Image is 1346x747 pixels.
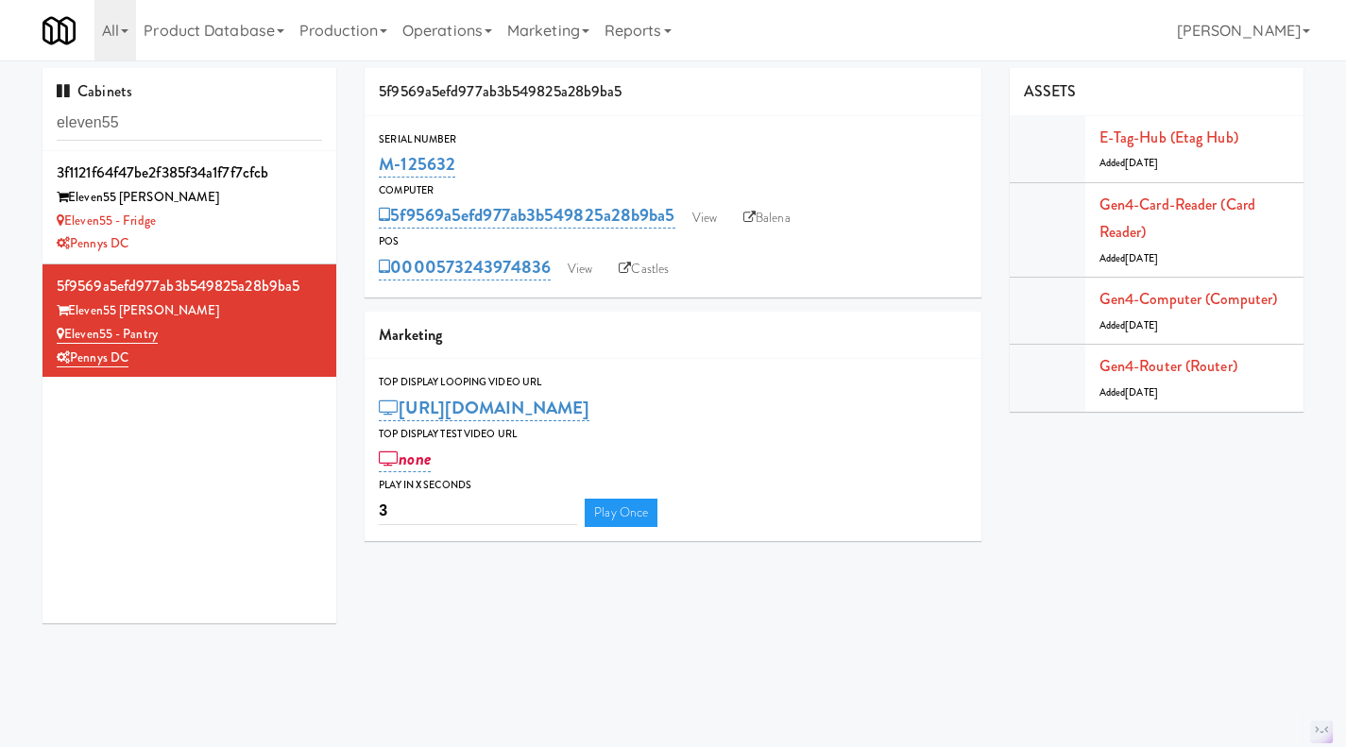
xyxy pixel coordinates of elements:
[734,204,800,232] a: Balena
[379,476,967,495] div: Play in X seconds
[585,499,657,527] a: Play Once
[379,254,551,280] a: 0000573243974836
[379,373,967,392] div: Top Display Looping Video Url
[57,186,322,210] div: Eleven55 [PERSON_NAME]
[379,232,967,251] div: POS
[1099,318,1158,332] span: Added
[1099,385,1158,399] span: Added
[57,159,322,187] div: 3f1121f64f47be2f385f34a1f7f7cfcb
[57,234,128,252] a: Pennys DC
[1099,127,1238,148] a: E-tag-hub (Etag Hub)
[43,264,336,377] li: 5f9569a5efd977ab3b549825a28b9ba5Eleven55 [PERSON_NAME] Eleven55 - PantryPennys DC
[379,181,967,200] div: Computer
[683,204,726,232] a: View
[1099,156,1158,170] span: Added
[1125,385,1158,399] span: [DATE]
[1125,156,1158,170] span: [DATE]
[57,80,132,102] span: Cabinets
[57,212,156,229] a: Eleven55 - Fridge
[57,299,322,323] div: Eleven55 [PERSON_NAME]
[57,348,128,367] a: Pennys DC
[1099,251,1158,265] span: Added
[379,202,674,229] a: 5f9569a5efd977ab3b549825a28b9ba5
[379,130,967,149] div: Serial Number
[365,68,981,116] div: 5f9569a5efd977ab3b549825a28b9ba5
[379,395,589,421] a: [URL][DOMAIN_NAME]
[609,255,678,283] a: Castles
[43,14,76,47] img: Micromart
[57,325,158,344] a: Eleven55 - Pantry
[57,272,322,300] div: 5f9569a5efd977ab3b549825a28b9ba5
[379,324,442,346] span: Marketing
[379,151,455,178] a: M-125632
[57,106,322,141] input: Search cabinets
[558,255,602,283] a: View
[1024,80,1077,102] span: ASSETS
[1099,355,1237,377] a: Gen4-router (Router)
[1099,288,1277,310] a: Gen4-computer (Computer)
[379,446,431,472] a: none
[1125,251,1158,265] span: [DATE]
[43,151,336,264] li: 3f1121f64f47be2f385f34a1f7f7cfcbEleven55 [PERSON_NAME] Eleven55 - FridgePennys DC
[379,425,967,444] div: Top Display Test Video Url
[1099,194,1255,244] a: Gen4-card-reader (Card Reader)
[1125,318,1158,332] span: [DATE]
